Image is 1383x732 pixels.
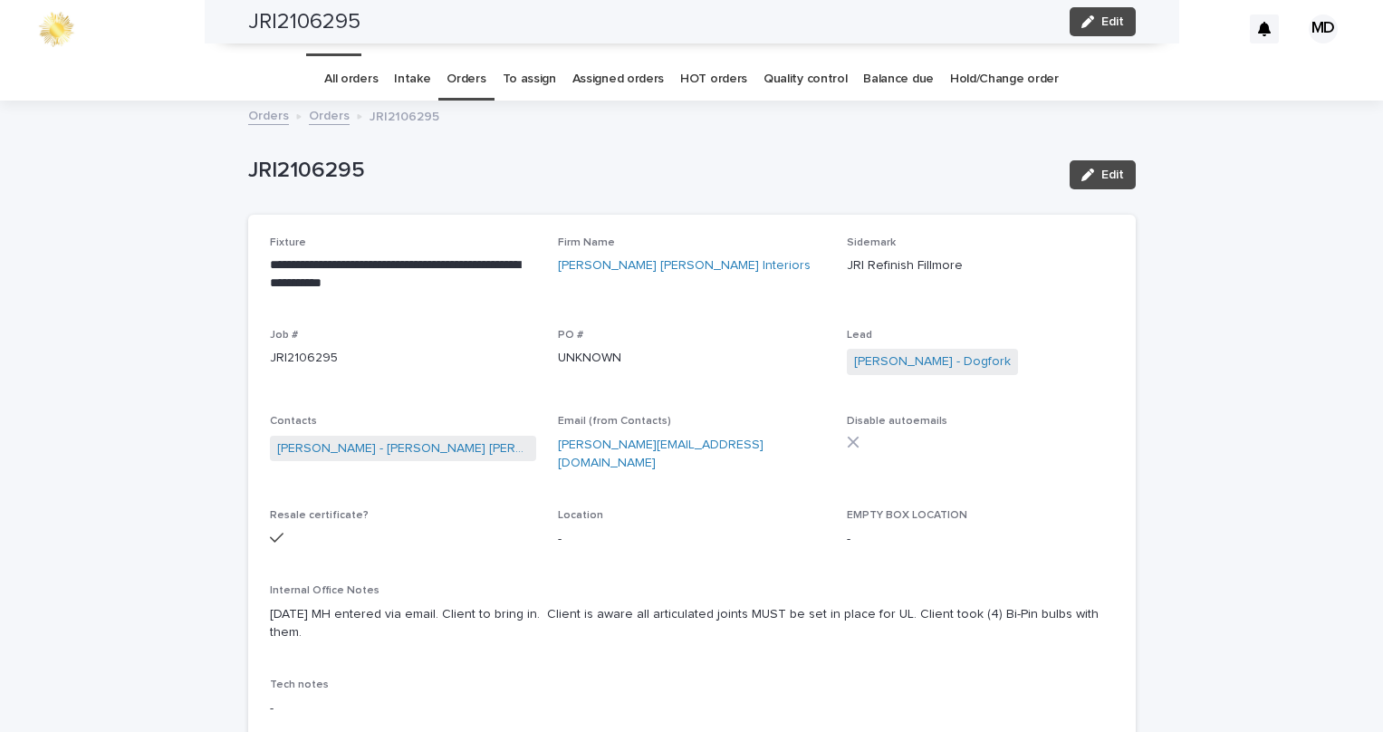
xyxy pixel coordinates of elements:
a: Orders [447,58,485,101]
a: HOT orders [680,58,747,101]
p: UNKNOWN [558,349,825,368]
a: [PERSON_NAME] - Dogfork [854,352,1011,371]
span: Job # [270,330,298,341]
a: [PERSON_NAME] [PERSON_NAME] Interiors [558,256,811,275]
span: Fixture [270,237,306,248]
span: Email (from Contacts) [558,416,671,427]
a: Hold/Change order [950,58,1059,101]
p: JRI2106295 [370,105,439,125]
span: Disable autoemails [847,416,947,427]
a: Intake [394,58,430,101]
p: JRI Refinish Fillmore [847,256,1114,275]
a: [PERSON_NAME] - [PERSON_NAME] [PERSON_NAME] Interiors [277,439,530,458]
p: [DATE] MH entered via email. Client to bring in. Client is aware all articulated joints MUST be s... [270,605,1114,643]
a: Assigned orders [572,58,664,101]
a: All orders [324,58,378,101]
p: JRI2106295 [270,349,537,368]
img: 0ffKfDbyRa2Iv8hnaAqg [36,11,76,47]
span: Sidemark [847,237,896,248]
div: MD [1309,14,1338,43]
a: Balance due [863,58,934,101]
p: - [558,530,825,549]
a: Quality control [764,58,847,101]
a: [PERSON_NAME][EMAIL_ADDRESS][DOMAIN_NAME] [558,438,764,470]
p: - [270,699,1114,718]
span: Edit [1101,169,1124,181]
a: To assign [503,58,556,101]
button: Edit [1070,160,1136,189]
span: Location [558,510,603,521]
p: JRI2106295 [248,158,1055,184]
p: - [847,530,1114,549]
span: Internal Office Notes [270,585,379,596]
a: Orders [248,104,289,125]
span: Contacts [270,416,317,427]
a: Orders [309,104,350,125]
span: Firm Name [558,237,615,248]
span: Resale certificate? [270,510,369,521]
span: Tech notes [270,679,329,690]
span: PO # [558,330,583,341]
span: Lead [847,330,872,341]
span: EMPTY BOX LOCATION [847,510,967,521]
